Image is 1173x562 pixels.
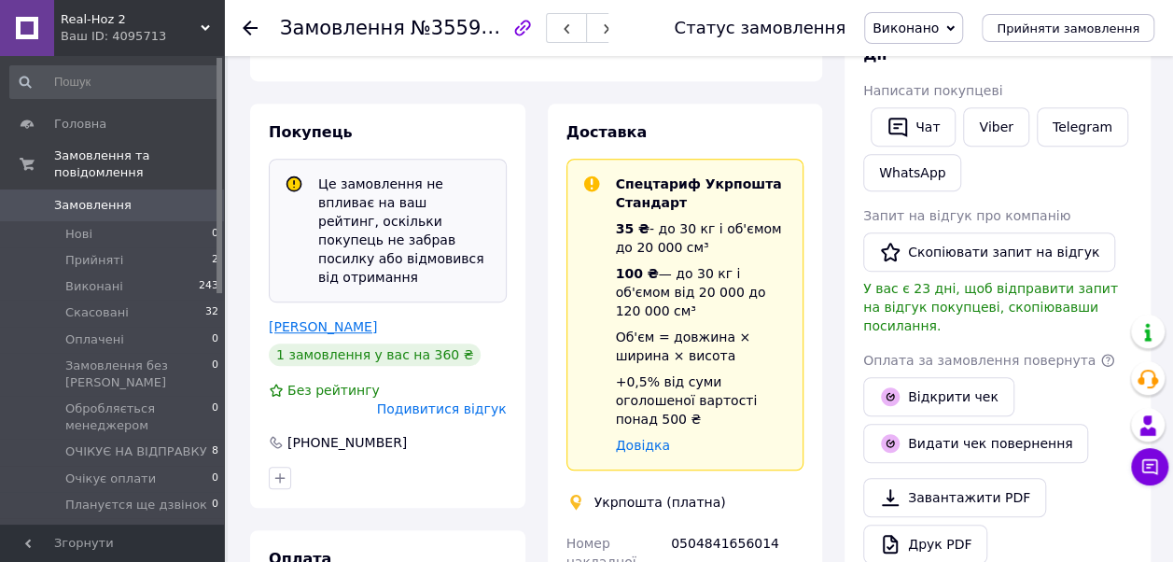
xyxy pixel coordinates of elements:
[61,11,201,28] span: Real-Hoz 2
[269,319,377,334] a: [PERSON_NAME]
[863,83,1002,98] span: Написати покупцеві
[212,497,218,513] span: 0
[212,358,218,391] span: 0
[863,154,961,191] a: WhatsApp
[54,116,106,133] span: Головна
[873,21,939,35] span: Виконано
[863,478,1046,517] a: Завантажити PDF
[54,148,224,181] span: Замовлення та повідомлення
[212,252,218,269] span: 2
[65,400,212,434] span: Обробляється менеджером
[616,372,789,429] div: +0,5% від суми оголошеної вартості понад 500 ₴
[616,219,789,257] div: - до 30 кг і об'ємом до 20 000 см³
[65,497,207,513] span: Плануєтся ще дзвінок
[674,19,845,37] div: Статус замовлення
[65,226,92,243] span: Нові
[616,221,649,236] span: 35 ₴
[243,19,258,37] div: Повернутися назад
[65,358,212,391] span: Замовлення без [PERSON_NAME]
[280,17,405,39] span: Замовлення
[212,400,218,434] span: 0
[871,107,956,147] button: Чат
[205,304,218,321] span: 32
[199,278,218,295] span: 243
[212,443,218,460] span: 8
[286,433,409,452] div: [PHONE_NUMBER]
[212,226,218,243] span: 0
[212,523,218,540] span: 0
[863,208,1070,223] span: Запит на відгук про компанію
[54,197,132,214] span: Замовлення
[212,331,218,348] span: 0
[65,443,207,460] span: ОЧІКУЄ НА ВІДПРАВКУ
[1037,107,1128,147] a: Telegram
[863,377,1014,416] a: Відкрити чек
[616,264,789,320] div: — до 30 кг і об'ємом від 20 000 до 120 000 см³
[311,175,498,287] div: Це замовлення не впливає на ваш рейтинг, оскільки покупець не забрав посилку або відмовився від о...
[377,401,507,416] span: Подивитися відгук
[269,123,353,141] span: Покупець
[863,46,887,63] span: Дії
[963,107,1028,147] a: Viber
[982,14,1154,42] button: Прийняти замовлення
[269,344,481,366] div: 1 замовлення у вас на 360 ₴
[616,328,789,365] div: Об'єм = довжина × ширина × висота
[65,278,123,295] span: Виконані
[616,176,782,210] span: Спецтариф Укрпошта Стандарт
[997,21,1139,35] span: Прийняти замовлення
[65,471,156,487] span: Очікує оплати
[863,353,1096,368] span: Оплата за замовлення повернута
[411,16,543,39] span: №355901953
[863,424,1088,463] button: Видати чек повернення
[65,304,129,321] span: Скасовані
[616,438,670,453] a: Довідка
[65,252,123,269] span: Прийняті
[65,331,124,348] span: Оплачені
[9,65,220,99] input: Пошук
[863,232,1115,272] button: Скопіювати запит на відгук
[616,266,659,281] span: 100 ₴
[65,523,151,540] span: ПРЕДОПЛАТА
[61,28,224,45] div: Ваш ID: 4095713
[863,281,1118,333] span: У вас є 23 дні, щоб відправити запит на відгук покупцеві, скопіювавши посилання.
[1131,448,1168,485] button: Чат з покупцем
[212,471,218,487] span: 0
[287,383,380,398] span: Без рейтингу
[566,123,648,141] span: Доставка
[590,493,731,512] div: Укрпошта (платна)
